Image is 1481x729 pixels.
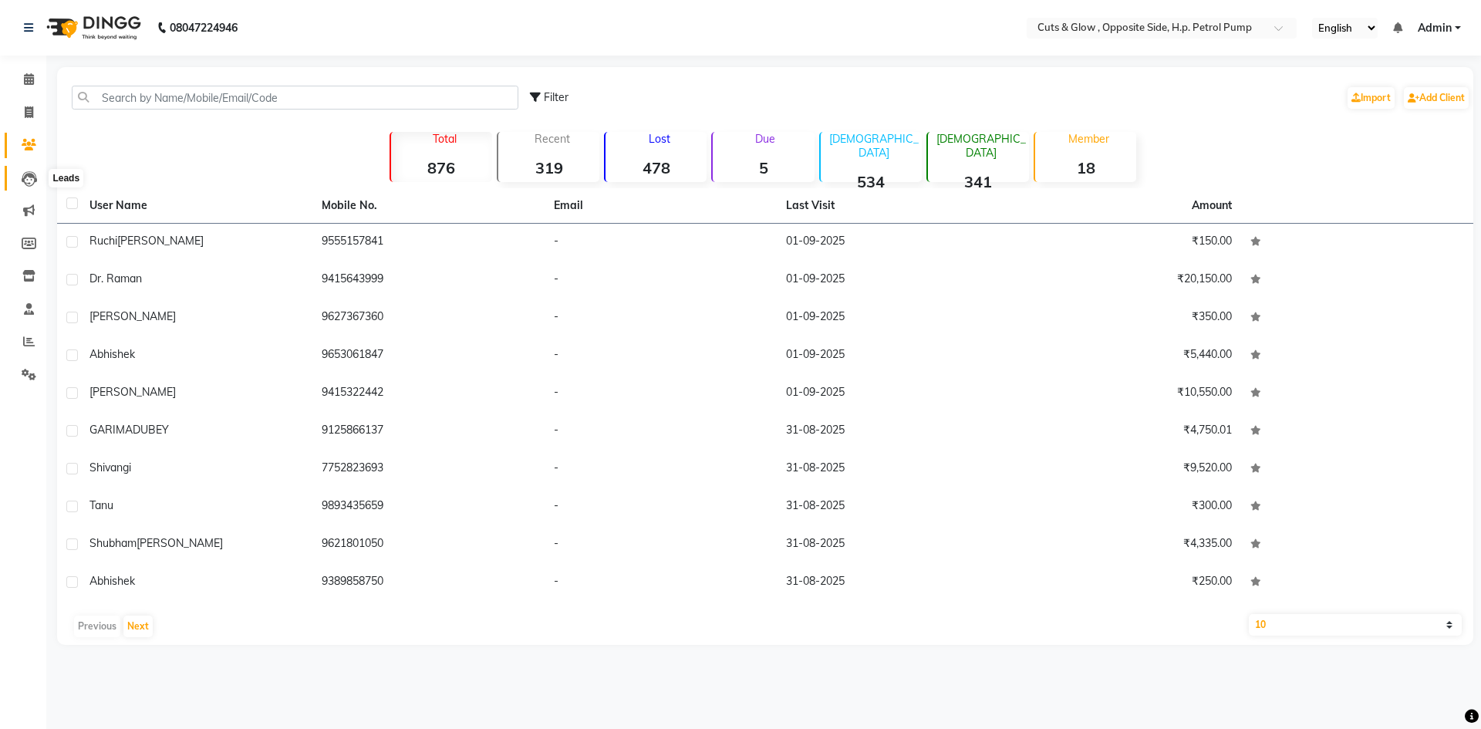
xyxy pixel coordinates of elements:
p: Total [397,132,492,146]
a: Import [1348,87,1395,109]
span: Abhishek [89,347,135,361]
span: Ruchi [89,234,117,248]
th: Mobile No. [312,188,545,224]
span: DUBEY [133,423,169,437]
td: 9555157841 [312,224,545,262]
td: - [545,564,777,602]
strong: 18 [1035,158,1136,177]
strong: 341 [928,172,1029,191]
td: - [545,337,777,375]
td: 7752823693 [312,451,545,488]
span: Tanu [89,498,113,512]
span: GARIMA [89,423,133,437]
th: User Name [80,188,312,224]
p: [DEMOGRAPHIC_DATA] [934,132,1029,160]
td: 9389858750 [312,564,545,602]
span: Dr. Raman [89,272,142,285]
td: ₹20,150.00 [1009,262,1241,299]
td: 9893435659 [312,488,545,526]
span: Filter [544,90,568,104]
b: 08047224946 [170,6,238,49]
td: ₹9,520.00 [1009,451,1241,488]
span: [PERSON_NAME] [117,234,204,248]
td: ₹150.00 [1009,224,1241,262]
td: 31-08-2025 [777,526,1009,564]
td: ₹10,550.00 [1009,375,1241,413]
p: [DEMOGRAPHIC_DATA] [827,132,922,160]
span: [PERSON_NAME] [89,309,176,323]
strong: 5 [713,158,814,177]
td: ₹300.00 [1009,488,1241,526]
td: - [545,375,777,413]
span: Abhishek [89,574,135,588]
p: Recent [504,132,599,146]
p: Member [1041,132,1136,146]
span: Shubham [89,536,137,550]
th: Email [545,188,777,224]
td: 9415643999 [312,262,545,299]
img: logo [39,6,145,49]
strong: 876 [391,158,492,177]
td: - [545,526,777,564]
td: 01-09-2025 [777,262,1009,299]
td: ₹350.00 [1009,299,1241,337]
p: Due [716,132,814,146]
td: 31-08-2025 [777,413,1009,451]
td: 9653061847 [312,337,545,375]
a: Add Client [1404,87,1469,109]
td: ₹4,750.01 [1009,413,1241,451]
td: 9621801050 [312,526,545,564]
td: 01-09-2025 [777,224,1009,262]
td: 01-09-2025 [777,299,1009,337]
td: 9627367360 [312,299,545,337]
strong: 534 [821,172,922,191]
td: ₹4,335.00 [1009,526,1241,564]
td: 01-09-2025 [777,375,1009,413]
td: - [545,451,777,488]
input: Search by Name/Mobile/Email/Code [72,86,518,110]
td: - [545,413,777,451]
span: Shivangi [89,461,131,474]
td: - [545,299,777,337]
td: 31-08-2025 [777,451,1009,488]
td: - [545,262,777,299]
strong: 319 [498,158,599,177]
button: Next [123,616,153,637]
div: Leads [49,169,83,187]
td: 01-09-2025 [777,337,1009,375]
td: ₹250.00 [1009,564,1241,602]
strong: 478 [606,158,707,177]
td: 31-08-2025 [777,564,1009,602]
span: Admin [1418,20,1452,36]
th: Amount [1182,188,1241,223]
p: Lost [612,132,707,146]
td: - [545,224,777,262]
td: 9415322442 [312,375,545,413]
td: - [545,488,777,526]
th: Last Visit [777,188,1009,224]
td: 9125866137 [312,413,545,451]
span: [PERSON_NAME] [137,536,223,550]
td: 31-08-2025 [777,488,1009,526]
span: [PERSON_NAME] [89,385,176,399]
td: ₹5,440.00 [1009,337,1241,375]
